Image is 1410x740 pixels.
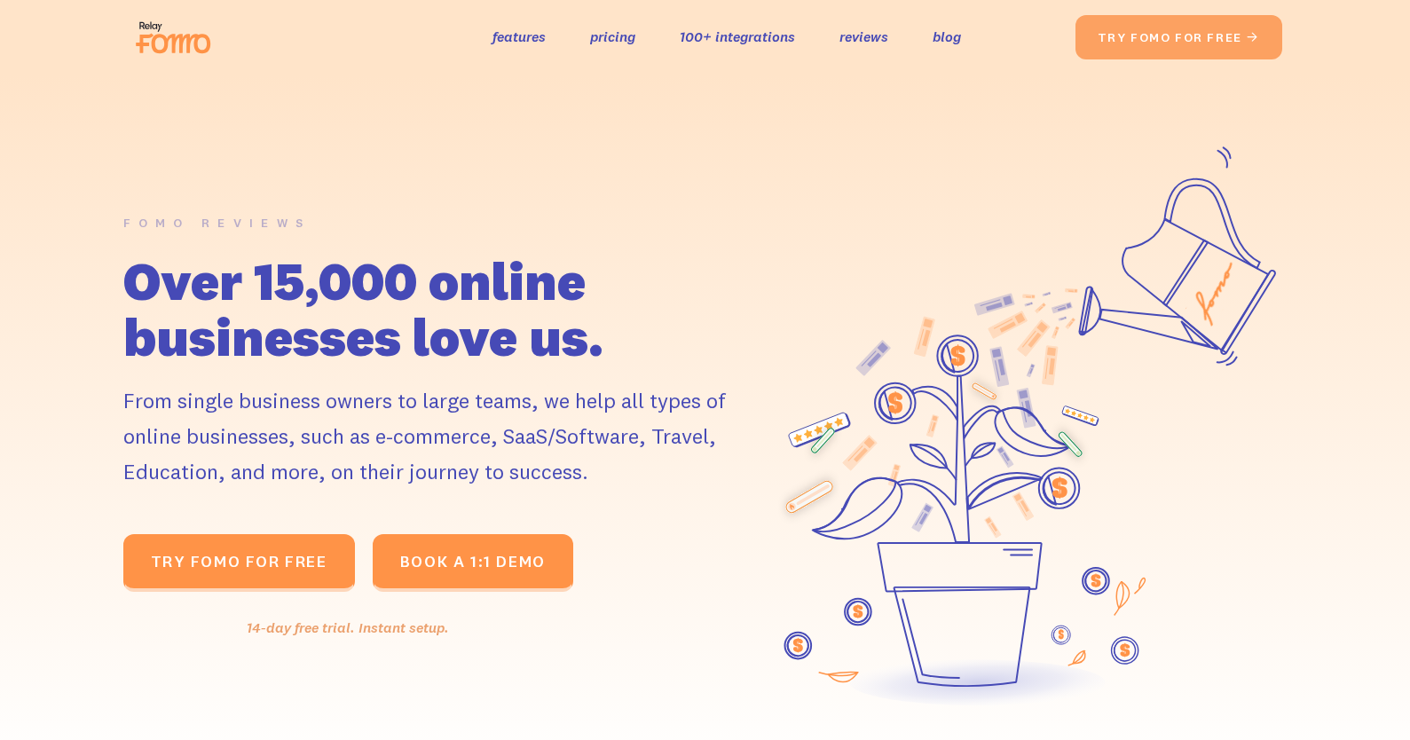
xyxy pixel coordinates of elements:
div: FOMO REVIEWS [123,210,311,236]
span:  [1246,29,1260,45]
a: blog [933,24,961,50]
a: features [492,24,546,50]
a: pricing [590,24,635,50]
a: TRY fomo for FREE [123,534,355,592]
a: 100+ integrations [680,24,795,50]
h1: Over 15,000 online businesses love us. [123,253,753,365]
div: 14-day free trial. Instant setup. [123,615,573,641]
a: try fomo for free [1075,15,1282,59]
a: reviews [839,24,888,50]
a: BOOK A 1:1 DEMO [373,534,573,592]
div: From single business owners to large teams, we help all types of online businesses, such as e-com... [123,382,753,489]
